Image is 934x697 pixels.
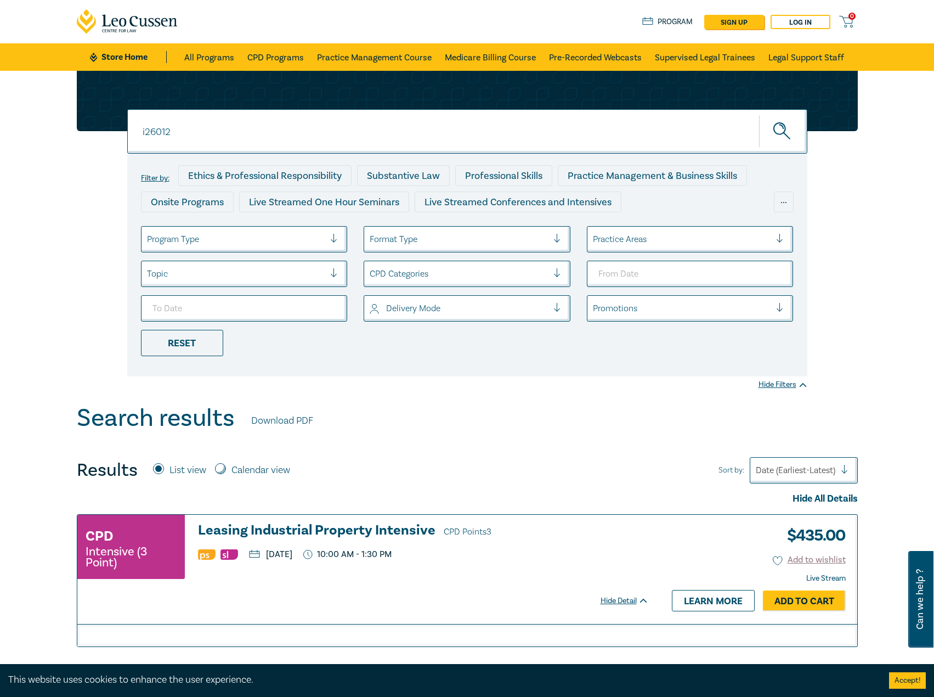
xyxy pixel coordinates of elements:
[763,591,846,611] a: Add to Cart
[198,523,649,539] a: Leasing Industrial Property Intensive CPD Points3
[455,165,552,186] div: Professional Skills
[558,165,747,186] div: Practice Management & Business Skills
[593,302,595,314] input: select
[77,404,235,432] h1: Search results
[141,295,348,322] input: To Date
[768,43,844,71] a: Legal Support Staff
[357,165,450,186] div: Substantive Law
[655,43,755,71] a: Supervised Legal Trainees
[549,43,642,71] a: Pre-Recorded Webcasts
[247,43,304,71] a: CPD Programs
[77,459,138,481] h4: Results
[249,550,292,559] p: [DATE]
[86,526,113,546] h3: CPD
[141,330,223,356] div: Reset
[320,218,446,239] div: Pre-Recorded Webcasts
[370,302,372,314] input: select
[704,15,764,29] a: sign up
[317,43,432,71] a: Practice Management Course
[718,464,744,476] span: Sort by:
[147,233,149,245] input: select
[779,523,846,548] h3: $ 435.00
[90,51,166,63] a: Store Home
[578,218,678,239] div: National Programs
[141,192,234,212] div: Onsite Programs
[239,192,409,212] div: Live Streamed One Hour Seminars
[141,218,315,239] div: Live Streamed Practical Workshops
[8,673,873,687] div: This website uses cookies to enhance the user experience.
[452,218,572,239] div: 10 CPD Point Packages
[147,268,149,280] input: select
[178,165,352,186] div: Ethics & Professional Responsibility
[672,590,755,611] a: Learn more
[758,379,807,390] div: Hide Filters
[370,268,372,280] input: select
[198,549,216,560] img: Professional Skills
[169,463,206,477] label: List view
[848,13,856,20] span: 0
[251,414,313,428] a: Download PDF
[587,261,794,287] input: From Date
[642,16,693,28] a: Program
[141,174,169,183] label: Filter by:
[127,109,807,154] input: Search for a program title, program description or presenter name
[756,464,758,476] input: Sort by
[601,595,661,606] div: Hide Detail
[370,233,372,245] input: select
[86,546,177,568] small: Intensive (3 Point)
[774,192,794,212] div: ...
[445,43,536,71] a: Medicare Billing Course
[77,492,858,506] div: Hide All Details
[198,523,649,539] h3: Leasing Industrial Property Intensive
[303,549,392,560] p: 10:00 AM - 1:30 PM
[231,463,290,477] label: Calendar view
[415,192,621,212] div: Live Streamed Conferences and Intensives
[806,574,846,583] strong: Live Stream
[444,526,491,537] span: CPD Points 3
[773,554,846,566] button: Add to wishlist
[184,43,234,71] a: All Programs
[220,549,238,560] img: Substantive Law
[915,558,925,641] span: Can we help ?
[889,672,926,689] button: Accept cookies
[593,233,595,245] input: select
[771,15,830,29] a: Log in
